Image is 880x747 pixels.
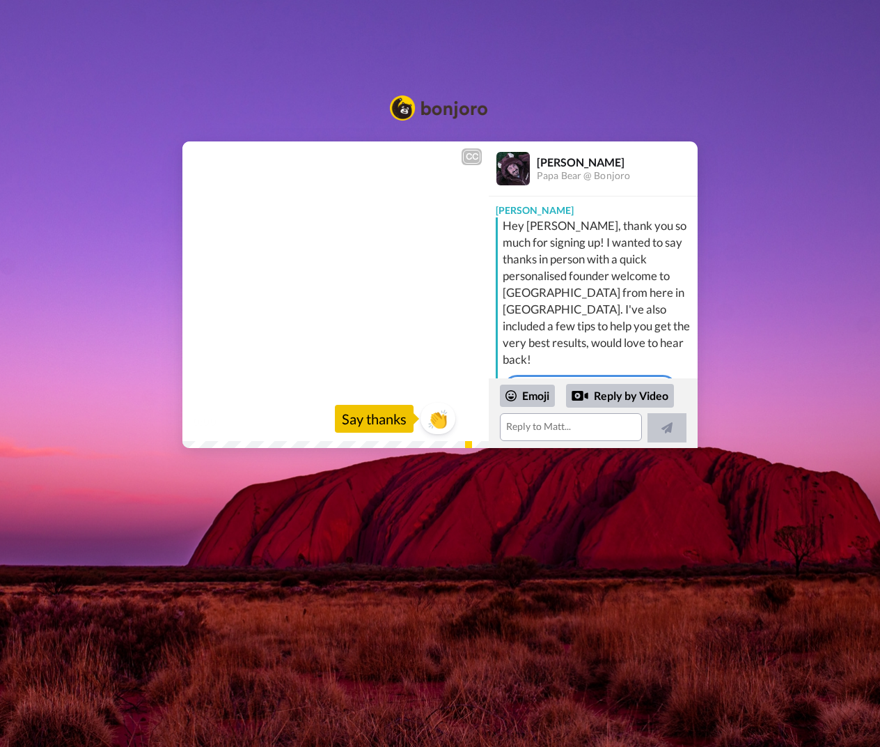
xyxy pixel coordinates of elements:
a: Book a free product demo [503,375,677,404]
img: Profile Image [496,152,530,185]
div: [PERSON_NAME] [489,197,698,217]
div: Hey [PERSON_NAME], thank you so much for signing up! I wanted to say thanks in person with a quic... [503,217,694,368]
span: 0:52 [227,413,251,430]
span: 0:00 [192,413,217,430]
img: Full screen [462,415,476,429]
button: 👏 [421,403,455,434]
div: Emoji [500,385,555,407]
div: Reply by Video [572,387,588,404]
div: Say thanks [335,405,414,433]
span: 👏 [421,408,455,430]
span: / [219,413,224,430]
div: CC [463,150,480,164]
div: Papa Bear @ Bonjoro [537,170,697,182]
div: Reply by Video [566,384,674,408]
img: Bonjoro Logo [390,95,487,121]
div: [PERSON_NAME] [537,155,697,169]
